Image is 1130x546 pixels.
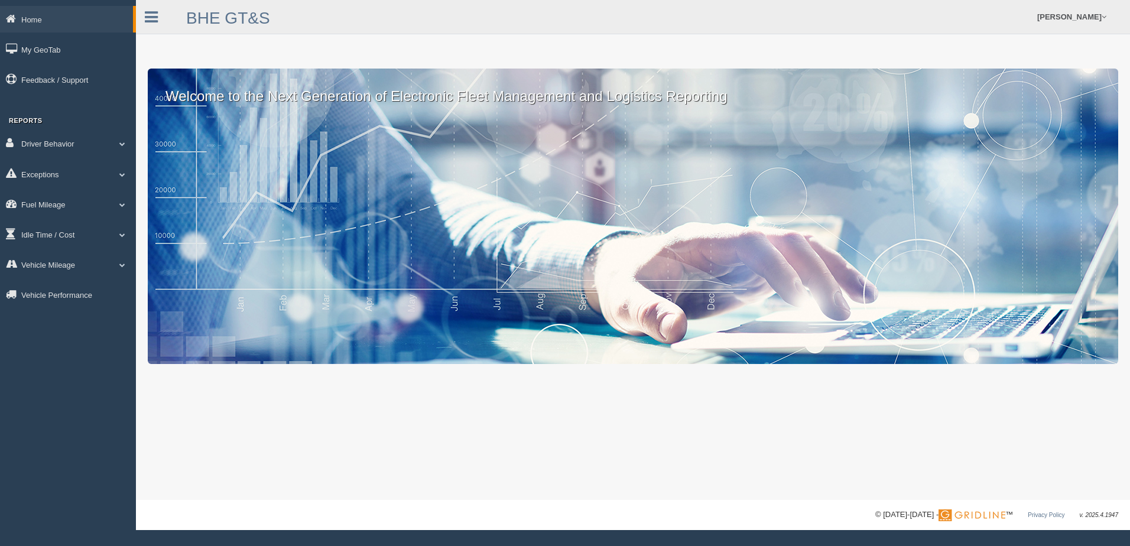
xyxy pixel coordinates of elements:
a: BHE GT&S [186,9,270,27]
div: © [DATE]-[DATE] - ™ [875,509,1118,521]
img: Gridline [939,509,1005,521]
p: Welcome to the Next Generation of Electronic Fleet Management and Logistics Reporting [148,69,1118,106]
span: v. 2025.4.1947 [1080,512,1118,518]
a: Privacy Policy [1028,512,1064,518]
